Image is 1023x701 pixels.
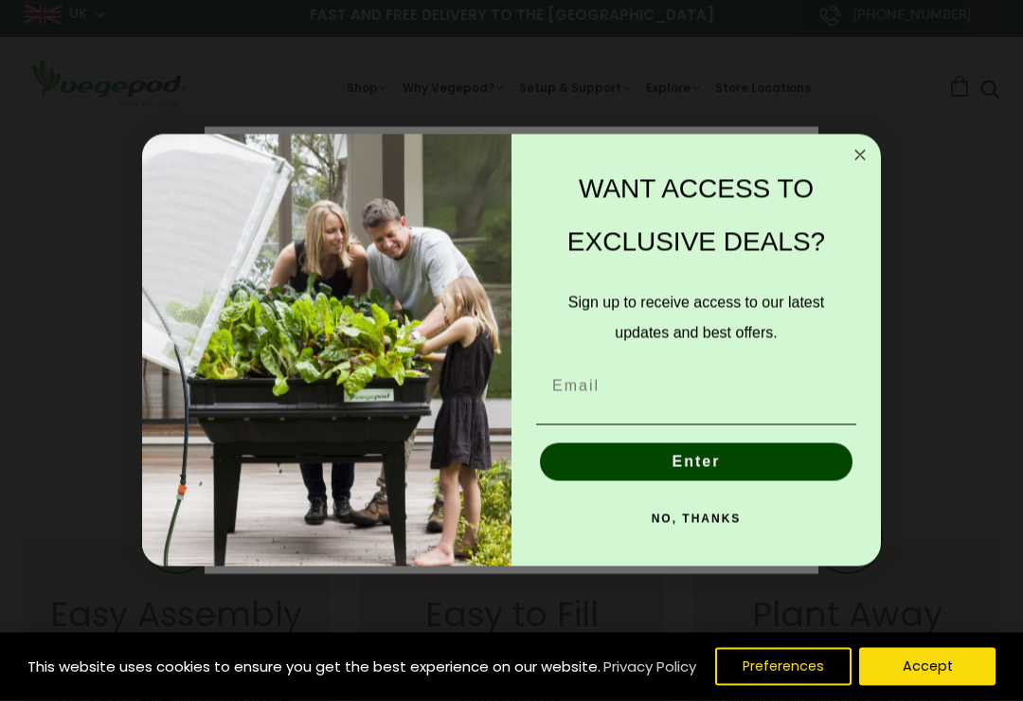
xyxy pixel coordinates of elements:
button: NO, THANKS [536,500,856,538]
button: Enter [540,443,852,481]
span: This website uses cookies to ensure you get the best experience on our website. [27,656,601,676]
button: Accept [859,648,996,686]
span: Sign up to receive access to our latest updates and best offers. [568,295,824,341]
input: Email [536,368,856,405]
img: e9d03583-1bb1-490f-ad29-36751b3212ff.jpeg [142,135,511,567]
button: Close dialog [849,144,871,167]
span: WANT ACCESS TO EXCLUSIVE DEALS? [567,174,825,257]
img: underline [536,424,856,425]
a: Privacy Policy (opens in a new tab) [601,650,699,684]
button: Preferences [715,648,852,686]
